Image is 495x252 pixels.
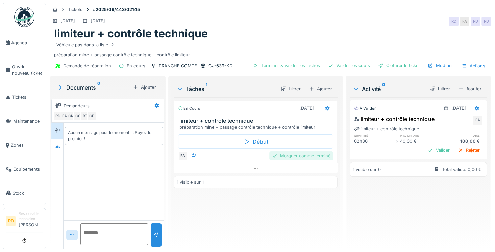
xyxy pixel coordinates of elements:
[179,118,335,124] h3: limiteur + contrôle technique
[425,61,456,70] div: Modifier
[68,6,82,13] div: Tickets
[278,84,303,93] div: Filtrer
[269,151,333,160] div: Marquer comme terminé
[11,40,43,46] span: Agenda
[57,83,130,92] div: Documents
[400,138,441,144] div: 40,00 €
[60,18,75,24] div: [DATE]
[354,133,395,138] h6: quantité
[449,17,459,26] div: RD
[63,62,111,69] div: Demande de réparation
[127,62,145,69] div: En cours
[400,133,441,138] h6: prix unitaire
[382,85,385,93] sup: 0
[3,85,46,109] a: Tickets
[441,133,482,138] h6: total
[325,61,373,70] div: Valider les coûts
[178,134,333,149] div: Début
[14,7,34,27] img: Badge_color-CXgf-gQk.svg
[54,27,208,40] h1: limiteur + contrôle technique
[13,118,43,124] span: Maintenance
[354,126,419,132] div: limiteur + contrôle technique
[177,179,204,185] div: 1 visible sur 1
[12,64,43,76] span: Ouvrir nouveau ticket
[473,116,482,125] div: FA
[80,111,90,121] div: BT
[67,111,76,121] div: CM
[427,84,453,93] div: Filtrer
[354,115,434,123] div: limiteur + contrôle technique
[481,17,491,26] div: RD
[11,142,43,148] span: Zones
[68,130,160,142] div: Aucun message pour le moment … Soyez le premier !
[91,18,105,24] div: [DATE]
[451,105,466,111] div: [DATE]
[353,166,381,173] div: 1 visible sur 0
[442,166,481,173] div: Total validé: 0,00 €
[87,111,96,121] div: CF
[3,181,46,205] a: Stock
[306,84,335,93] div: Ajouter
[6,211,43,232] a: RD Responsable technicien[PERSON_NAME]
[460,17,469,26] div: FA
[60,111,69,121] div: FA
[208,62,232,69] div: GJ-639-KD
[352,85,424,93] div: Activité
[176,85,275,93] div: Tâches
[130,83,159,92] div: Ajouter
[179,124,335,130] div: préparation mine + passage contrôle technique + contrôle limiteur
[56,42,115,48] div: Véhicule pas dans la liste
[455,84,484,93] div: Ajouter
[299,105,314,111] div: [DATE]
[6,216,16,226] li: RD
[459,61,488,71] div: Actions
[159,62,197,69] div: FRANCHE COMTE
[471,17,480,26] div: RD
[455,146,482,155] div: Rejeter
[54,41,487,58] div: préparation mine + passage contrôle technique + contrôle limiteur
[53,111,63,121] div: RD
[3,55,46,85] a: Ouvrir nouveau ticket
[3,31,46,55] a: Agenda
[250,61,323,70] div: Terminer & valider les tâches
[354,106,376,111] div: À valider
[375,61,422,70] div: Clôturer le ticket
[12,94,43,100] span: Tickets
[354,138,395,144] div: 02h30
[425,146,452,155] div: Valider
[97,83,100,92] sup: 0
[13,190,43,196] span: Stock
[206,85,207,93] sup: 1
[3,157,46,181] a: Équipements
[3,109,46,133] a: Maintenance
[90,6,143,13] strong: #2025/09/443/02145
[178,106,200,111] div: En cours
[3,133,46,157] a: Zones
[19,211,43,222] div: Responsable technicien
[64,103,90,109] div: Demandeurs
[19,211,43,231] li: [PERSON_NAME]
[73,111,83,121] div: CG
[178,151,188,161] div: FA
[13,166,43,172] span: Équipements
[396,138,400,144] div: ×
[441,138,482,144] div: 100,00 €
